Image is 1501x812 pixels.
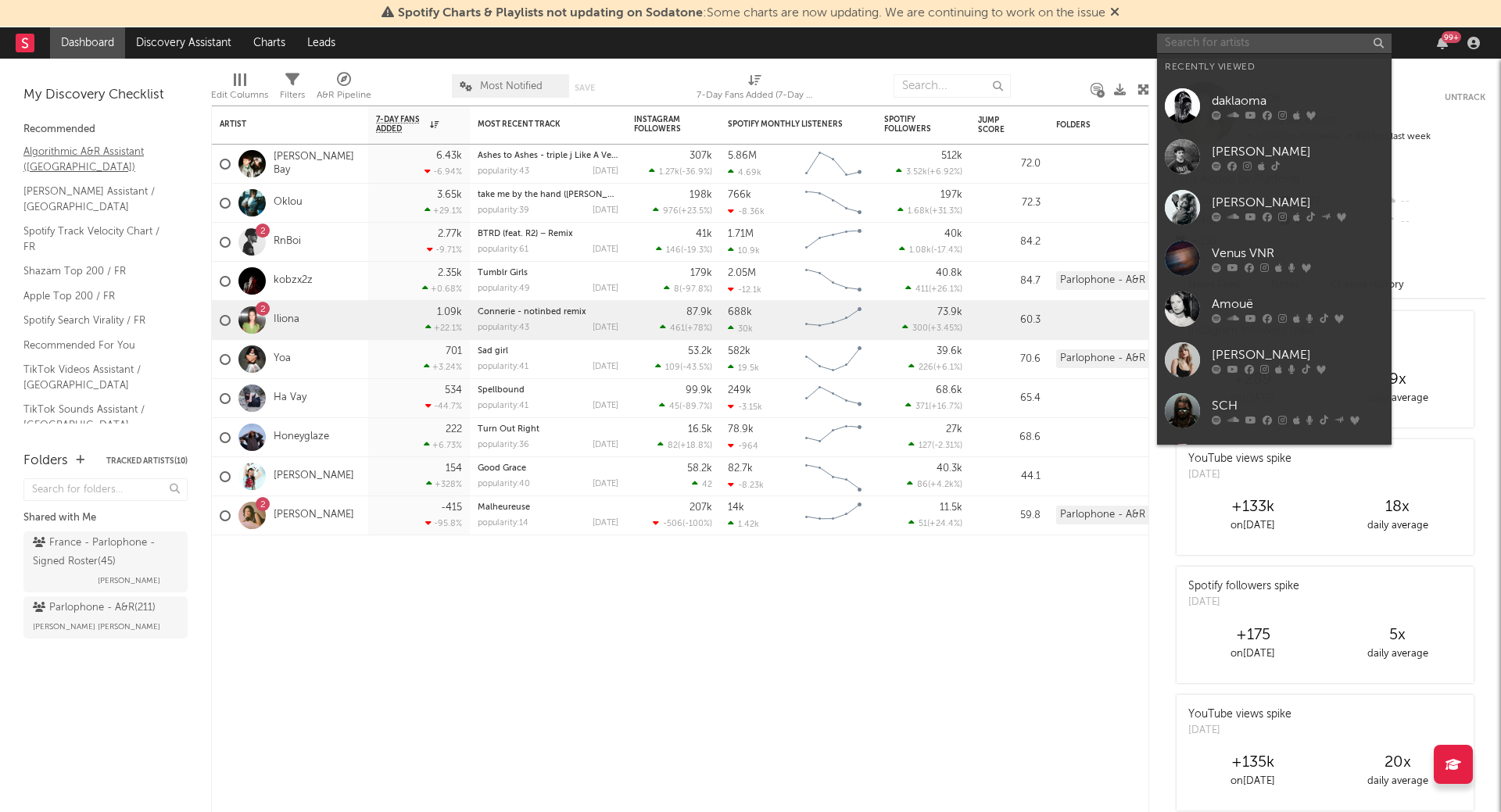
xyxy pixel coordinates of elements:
[1056,120,1173,130] div: Folders
[593,519,618,528] div: [DATE]
[1212,244,1384,263] div: Venus VNR
[697,66,814,112] div: 7-Day Fans Added (7-Day Fans Added)
[1445,90,1485,106] button: Untrack
[1180,498,1325,517] div: +133k
[478,230,618,238] div: BTRD (feat. R2) – Remix
[978,194,1041,213] div: 72.3
[437,190,462,200] div: 3.65k
[936,385,962,395] div: 68.6k
[1157,334,1392,385] a: [PERSON_NAME]
[478,245,528,254] div: popularity: 61
[1212,193,1384,212] div: [PERSON_NAME]
[478,503,530,512] a: Malheureuse
[978,311,1041,330] div: 60.3
[593,363,618,371] div: [DATE]
[669,402,679,411] span: 45
[478,464,526,473] a: Good Grace
[478,402,528,410] div: popularity: 41
[728,402,762,412] div: -3.15k
[896,166,962,177] div: ( )
[23,478,188,501] input: Search for folders...
[50,27,125,59] a: Dashboard
[978,116,1017,134] div: Jump Score
[478,347,508,356] a: Sad girl
[1157,385,1392,436] a: SCH
[478,206,529,215] div: popularity: 39
[274,352,291,366] a: Yoa
[438,229,462,239] div: 2.77k
[1157,131,1392,182] a: [PERSON_NAME]
[936,268,962,278] div: 40.8k
[23,312,172,329] a: Spotify Search Virality / FR
[682,402,710,411] span: -89.7 %
[728,206,765,216] div: -8.36k
[280,86,305,105] div: Filters
[478,152,632,160] a: Ashes to Ashes - triple j Like A Version
[934,442,960,450] span: -2.31 %
[798,340,869,379] svg: Chart title
[681,207,710,216] span: +23.5 %
[653,518,712,528] div: ( )
[937,346,962,356] div: 39.6k
[686,307,712,317] div: 87.9k
[280,66,305,112] div: Filters
[798,379,869,418] svg: Chart title
[931,285,960,294] span: +26.1 %
[1442,31,1461,43] div: 99 +
[728,268,756,278] div: 2.05M
[798,301,869,340] svg: Chart title
[978,467,1041,486] div: 44.1
[478,480,530,488] div: popularity: 40
[1188,578,1299,595] div: Spotify followers spike
[1157,233,1392,284] a: Venus VNR
[478,425,618,434] div: Turn Out Right
[917,481,928,489] span: 86
[274,431,329,444] a: Honeyglaze
[930,481,960,489] span: +4.2k %
[424,362,462,372] div: +3.24 %
[1212,396,1384,415] div: SCH
[664,284,712,294] div: ( )
[23,223,172,255] a: Spotify Track Velocity Chart / FR
[1325,389,1470,408] div: daily average
[728,284,761,295] div: -12.1k
[422,284,462,294] div: +0.68 %
[1188,467,1291,483] div: [DATE]
[425,401,462,411] div: -44.7 %
[478,152,618,160] div: Ashes to Ashes - triple j Like A Version
[690,268,712,278] div: 179k
[728,463,753,474] div: 82.7k
[1188,706,1291,723] div: YouTube views spike
[1188,595,1299,610] div: [DATE]
[426,479,462,489] div: +328 %
[478,425,539,434] a: Turn Out Right
[478,503,618,512] div: Malheureuse
[575,84,595,92] button: Save
[593,441,618,449] div: [DATE]
[978,389,1041,408] div: 65.4
[798,223,869,262] svg: Chart title
[478,308,586,317] a: Connerie - notinbed remix
[728,441,758,451] div: -964
[1180,645,1325,664] div: on [DATE]
[728,424,754,435] div: 78.9k
[593,284,618,293] div: [DATE]
[1437,37,1448,49] button: 99+
[478,120,595,129] div: Most Recent Track
[478,386,618,395] div: Spellbound
[908,207,930,216] span: 1.68k
[1325,370,1470,389] div: 9 x
[274,235,301,249] a: RnBoi
[23,288,172,305] a: Apple Top 200 / FR
[728,346,750,356] div: 582k
[23,531,188,592] a: France - Parlophone - Signed Roster(45)[PERSON_NAME]
[23,361,172,393] a: TikTok Videos Assistant / [GEOGRAPHIC_DATA]
[1110,7,1119,20] span: Dismiss
[682,285,710,294] span: -97.8 %
[1212,295,1384,313] div: Amouë
[688,424,712,435] div: 16.5k
[1165,58,1384,77] div: Recently Viewed
[798,184,869,223] svg: Chart title
[906,168,927,177] span: 3.52k
[1157,284,1392,334] a: Amouë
